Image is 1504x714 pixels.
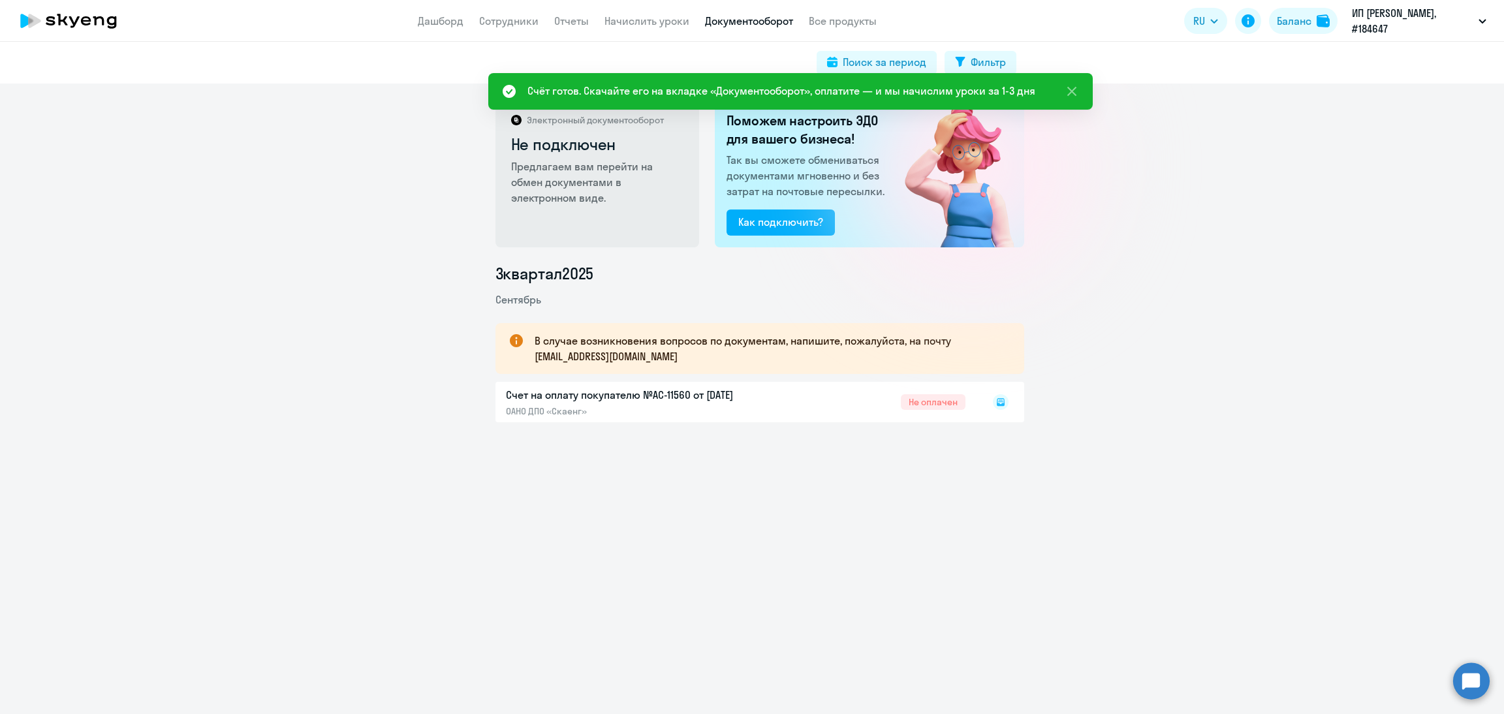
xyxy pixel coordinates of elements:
img: balance [1317,14,1330,27]
button: Балансbalance [1269,8,1338,34]
p: Так вы сможете обмениваться документами мгновенно и без затрат на почтовые пересылки. [727,152,888,199]
a: Дашборд [418,14,463,27]
a: Документооборот [705,14,793,27]
span: RU [1193,13,1205,29]
p: В случае возникновения вопросов по документам, напишите, пожалуйста, на почту [EMAIL_ADDRESS][DOM... [535,333,1001,364]
button: Поиск за период [817,51,937,74]
div: Как подключить? [738,214,823,230]
p: Предлагаем вам перейти на обмен документами в электронном виде. [511,159,685,206]
a: Отчеты [554,14,589,27]
button: Фильтр [945,51,1016,74]
div: Счёт готов. Скачайте его на вкладке «Документооборот», оплатите — и мы начислим уроки за 1-3 дня [527,83,1035,99]
div: Поиск за период [843,54,926,70]
a: Начислить уроки [604,14,689,27]
p: ИП [PERSON_NAME], #184647 [1352,5,1473,37]
button: RU [1184,8,1227,34]
span: Сентябрь [495,293,541,306]
div: Баланс [1277,13,1311,29]
p: Электронный документооборот [527,114,664,126]
a: Сотрудники [479,14,539,27]
div: Фильтр [971,54,1006,70]
a: Все продукты [809,14,877,27]
button: ИП [PERSON_NAME], #184647 [1345,5,1493,37]
li: 3 квартал 2025 [495,263,1024,284]
h2: Поможем настроить ЭДО для вашего бизнеса! [727,112,888,148]
img: not_connected [877,99,1024,247]
button: Как подключить? [727,210,835,236]
h2: Не подключен [511,134,685,155]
